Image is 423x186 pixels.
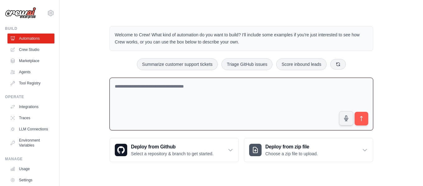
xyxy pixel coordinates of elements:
img: Logo [5,7,36,19]
p: Select a repository & branch to get started. [131,151,213,157]
button: Triage GitHub issues [221,58,272,70]
a: Usage [7,164,54,174]
h3: Deploy from zip file [265,143,318,151]
a: Marketplace [7,56,54,66]
div: Build [5,26,54,31]
a: Automations [7,34,54,43]
a: Integrations [7,102,54,112]
button: Score inbound leads [276,58,327,70]
p: Welcome to Crew! What kind of automation do you want to build? I'll include some examples if you'... [115,31,368,46]
div: Manage [5,157,54,161]
a: Environment Variables [7,135,54,150]
a: Agents [7,67,54,77]
a: Traces [7,113,54,123]
a: Crew Studio [7,45,54,55]
a: Tool Registry [7,78,54,88]
a: LLM Connections [7,124,54,134]
p: Choose a zip file to upload. [265,151,318,157]
a: Settings [7,175,54,185]
h3: Deploy from Github [131,143,213,151]
div: Operate [5,94,54,99]
button: Summarize customer support tickets [137,58,218,70]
